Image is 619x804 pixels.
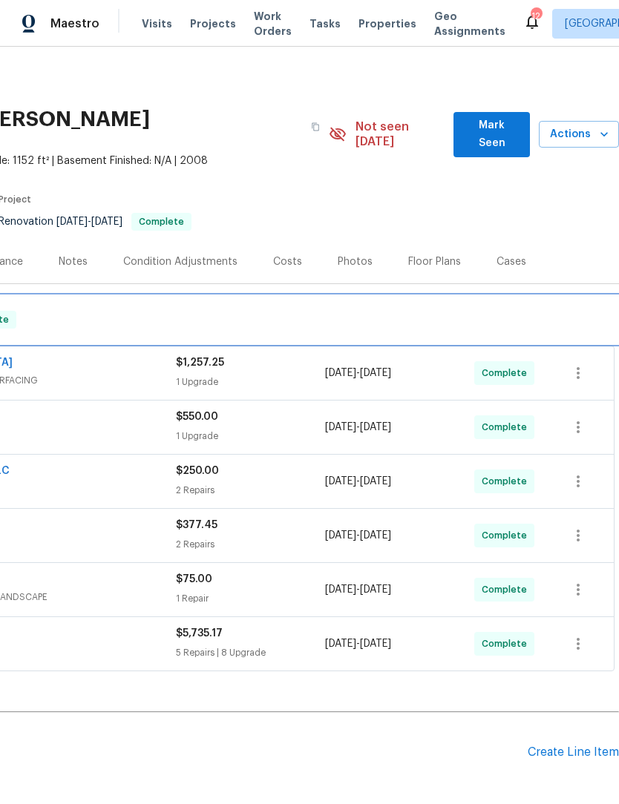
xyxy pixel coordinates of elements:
span: Complete [482,474,533,489]
span: - [325,366,391,380]
span: Complete [482,420,533,435]
span: [DATE] [360,422,391,432]
span: Actions [551,125,607,144]
span: [DATE] [360,368,391,378]
span: [DATE] [360,530,391,541]
div: Floor Plans [408,254,461,269]
span: Complete [133,217,190,226]
div: Condition Adjustments [123,254,238,269]
span: Complete [482,582,533,597]
div: 5 Repairs | 8 Upgrade [176,645,325,660]
span: $550.00 [176,412,218,422]
span: Work Orders [254,9,292,39]
span: [DATE] [360,476,391,487]
span: [DATE] [325,368,356,378]
span: Complete [482,528,533,543]
span: Maestro [50,16,99,31]
button: Actions [539,121,619,148]
span: - [325,582,391,597]
span: Tasks [309,19,341,29]
div: 12 [531,9,541,24]
span: [DATE] [91,217,122,227]
span: [DATE] [360,584,391,595]
div: 1 Upgrade [176,375,325,389]
span: - [325,636,391,651]
span: [DATE] [360,639,391,649]
span: Visits [142,16,172,31]
span: [DATE] [325,639,356,649]
span: $1,257.25 [176,357,224,368]
span: Projects [190,16,236,31]
span: Geo Assignments [434,9,505,39]
span: $75.00 [176,574,212,584]
div: 2 Repairs [176,537,325,552]
span: [DATE] [325,422,356,432]
span: $250.00 [176,466,219,476]
div: Notes [59,254,88,269]
div: Costs [273,254,302,269]
div: Create Line Item [528,745,619,759]
div: Cases [497,254,526,269]
span: Complete [482,636,533,651]
button: Mark Seen [453,112,530,157]
span: - [325,420,391,435]
div: 1 Repair [176,591,325,606]
span: Properties [358,16,416,31]
span: Complete [482,366,533,380]
span: [DATE] [325,584,356,595]
span: $377.45 [176,520,217,530]
div: 1 Upgrade [176,429,325,444]
span: - [325,528,391,543]
span: - [325,474,391,489]
div: Photos [338,254,373,269]
span: [DATE] [325,476,356,487]
span: [DATE] [325,530,356,541]
span: - [56,217,122,227]
span: $5,735.17 [176,628,223,639]
span: Not seen [DATE] [356,119,445,149]
span: Mark Seen [465,116,518,153]
span: [DATE] [56,217,88,227]
button: Copy Address [302,113,329,140]
div: 2 Repairs [176,483,325,498]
